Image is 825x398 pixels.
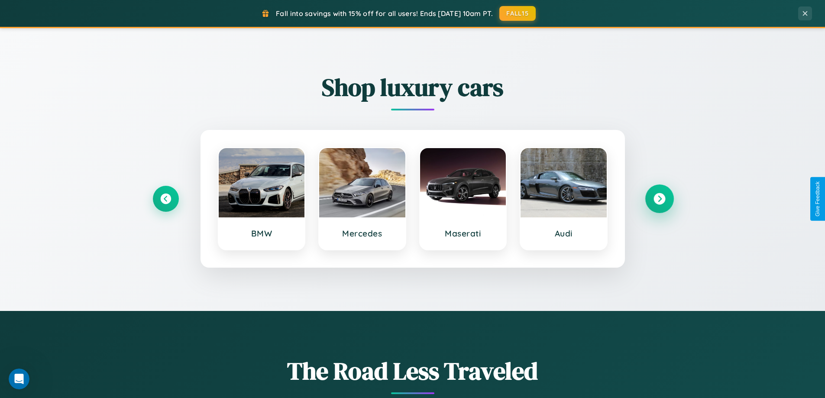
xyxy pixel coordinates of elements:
[227,228,296,239] h3: BMW
[9,369,29,389] iframe: Intercom live chat
[153,354,673,388] h1: The Road Less Traveled
[529,228,598,239] h3: Audi
[328,228,397,239] h3: Mercedes
[499,6,536,21] button: FALL15
[276,9,493,18] span: Fall into savings with 15% off for all users! Ends [DATE] 10am PT.
[429,228,498,239] h3: Maserati
[815,181,821,217] div: Give Feedback
[153,71,673,104] h2: Shop luxury cars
